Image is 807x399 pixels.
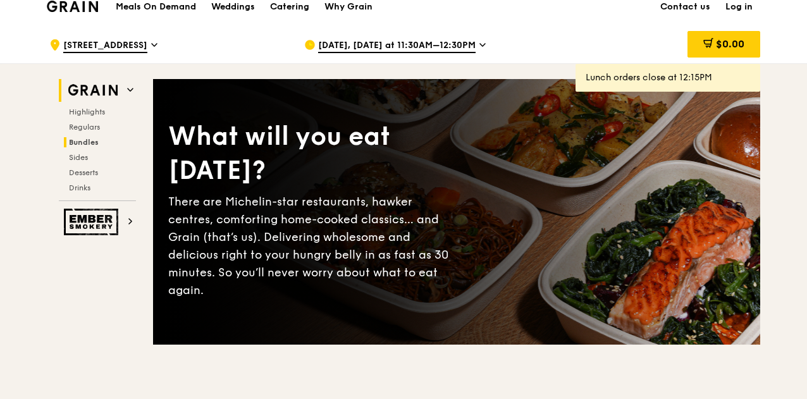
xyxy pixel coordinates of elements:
span: Regulars [69,123,100,132]
img: Grain [47,1,98,12]
div: Lunch orders close at 12:15PM [586,71,750,84]
div: What will you eat [DATE]? [168,120,457,188]
span: Highlights [69,107,105,116]
div: There are Michelin-star restaurants, hawker centres, comforting home-cooked classics… and Grain (... [168,193,457,299]
span: Sides [69,153,88,162]
img: Grain web logo [64,79,122,102]
h1: Meals On Demand [116,1,196,13]
span: Drinks [69,183,90,192]
span: $0.00 [716,38,744,50]
img: Ember Smokery web logo [64,209,122,235]
span: [STREET_ADDRESS] [63,39,147,53]
span: Bundles [69,138,99,147]
span: Desserts [69,168,98,177]
span: [DATE], [DATE] at 11:30AM–12:30PM [318,39,476,53]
